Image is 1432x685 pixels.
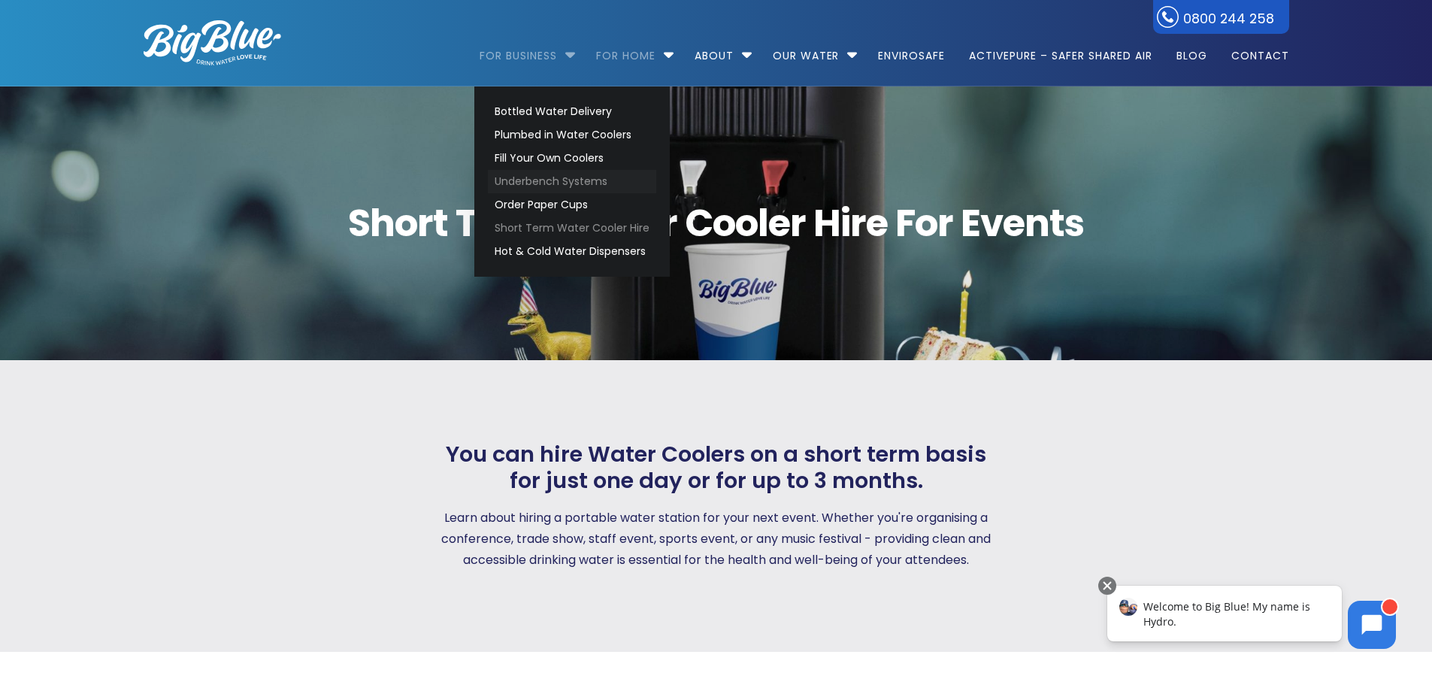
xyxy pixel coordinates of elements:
[488,123,656,147] a: Plumbed in Water Coolers
[488,100,656,123] a: Bottled Water Delivery
[437,508,996,571] p: Learn about hiring a portable water station for your next event. Whether you're organising a conf...
[437,441,996,494] span: You can hire Water Coolers on a short term basis for just one day or for up to 3 months.
[144,205,1289,242] span: Short Term Water Cooler Hire For Events
[488,170,656,193] a: Underbench Systems
[144,20,281,65] img: logo
[488,217,656,240] a: Short Term Water Cooler Hire
[1091,574,1411,664] iframe: Chatbot
[488,193,656,217] a: Order Paper Cups
[488,147,656,170] a: Fill Your Own Coolers
[488,240,656,263] a: Hot & Cold Water Dispensers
